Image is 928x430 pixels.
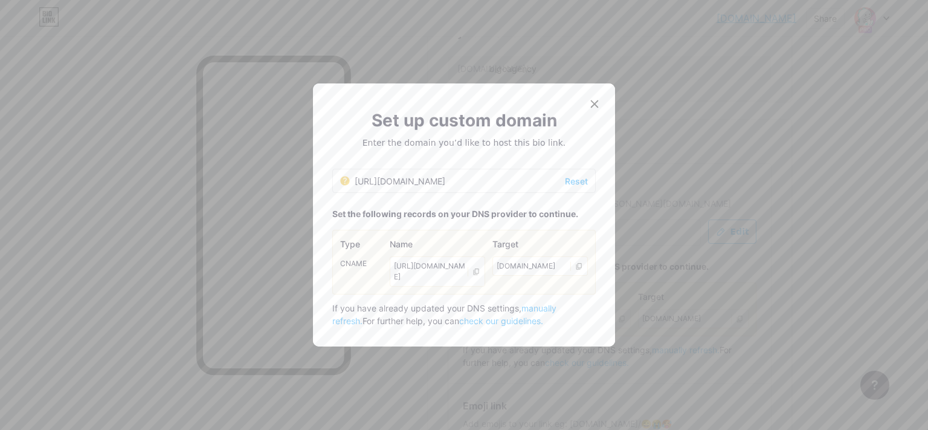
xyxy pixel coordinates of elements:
div: Type [340,238,382,250]
div: [URL][DOMAIN_NAME] [340,175,445,187]
p: Enter the domain you’d like to host this bio link. [332,137,596,149]
a: check our guidelines. [459,316,543,326]
div: [DOMAIN_NAME] [492,256,588,276]
div: CNAME [340,256,382,271]
div: [URL][DOMAIN_NAME] [390,256,485,287]
div: Set the following records on your DNS provider to continue. [332,207,596,220]
div: Set up custom domain [332,108,596,133]
span: Reset [565,175,588,187]
div: Name [390,238,485,250]
div: If you have already updated your DNS settings, For further help, you can [332,302,596,327]
div: Target [492,238,588,250]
